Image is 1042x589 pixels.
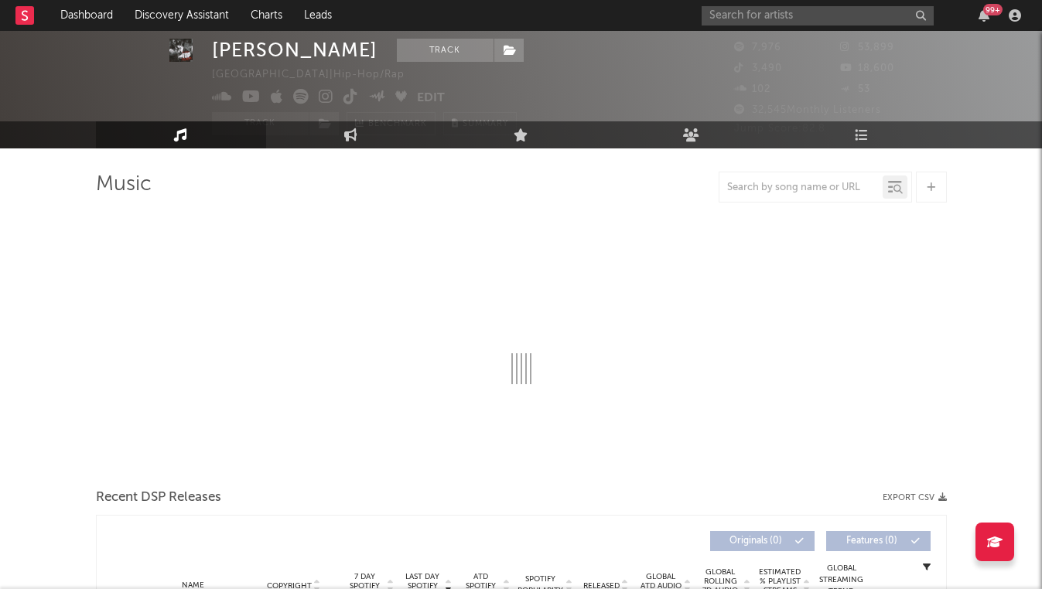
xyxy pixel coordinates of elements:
button: Features(0) [826,531,931,551]
span: Benchmark [368,115,427,134]
span: Features ( 0 ) [836,536,907,546]
span: 32,545 Monthly Listeners [734,105,881,115]
button: 99+ [979,9,989,22]
input: Search by song name or URL [719,182,883,194]
button: Track [397,39,494,62]
button: Track [212,112,309,135]
button: Export CSV [883,493,947,502]
span: 102 [734,84,770,94]
span: Summary [463,120,508,128]
a: Benchmark [347,112,436,135]
button: Edit [417,89,445,108]
div: [PERSON_NAME] [212,39,378,62]
span: 3,490 [734,63,782,73]
span: 53 [840,84,870,94]
button: Originals(0) [710,531,815,551]
span: Originals ( 0 ) [720,536,791,546]
span: 53,899 [840,43,894,53]
span: 7,976 [734,43,781,53]
span: Recent DSP Releases [96,489,221,507]
button: Summary [443,112,517,135]
div: [GEOGRAPHIC_DATA] | Hip-Hop/Rap [212,66,422,84]
input: Search for artists [702,6,934,26]
div: 99 + [983,4,1003,15]
span: 18,600 [840,63,894,73]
